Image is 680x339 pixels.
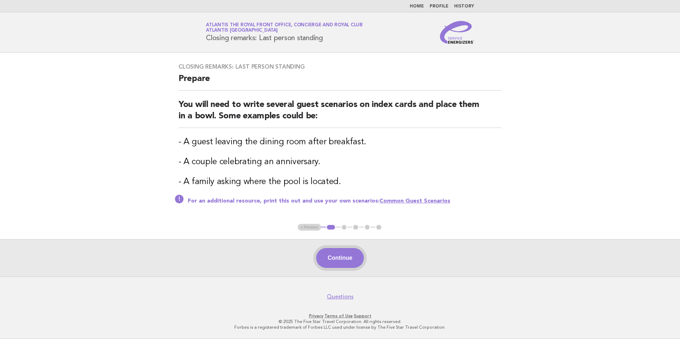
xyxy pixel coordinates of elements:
[122,324,558,330] p: Forbes is a registered trademark of Forbes LLC used under license by The Five Star Travel Corpora...
[122,313,558,319] p: · ·
[354,313,371,318] a: Support
[179,63,501,70] h3: Closing remarks: Last person standing
[410,4,424,9] a: Home
[316,248,363,268] button: Continue
[179,73,501,91] h2: Prepare
[440,21,474,44] img: Service Energizers
[324,313,353,318] a: Terms of Use
[179,99,501,128] h2: You will need to write several guest scenarios on index cards and place them in a bowl. Some exam...
[206,23,363,42] h1: Closing remarks: Last person standing
[122,319,558,324] p: © 2025 The Five Star Travel Corporation. All rights reserved.
[179,136,501,148] h3: - A guest leaving the dining room after breakfast.
[179,176,501,188] h3: - A family asking where the pool is located.
[430,4,448,9] a: Profile
[206,28,278,33] span: Atlantis [GEOGRAPHIC_DATA]
[326,224,336,231] button: 1
[188,198,501,205] p: For an additional resource, print this out and use your own scenarios:
[454,4,474,9] a: History
[179,156,501,168] h3: - A couple celebrating an anniversary.
[379,198,450,204] a: Common Guest Scenarios
[309,313,323,318] a: Privacy
[327,293,354,300] a: Questions
[206,23,363,33] a: Atlantis The Royal Front Office, Concierge and Royal ClubAtlantis [GEOGRAPHIC_DATA]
